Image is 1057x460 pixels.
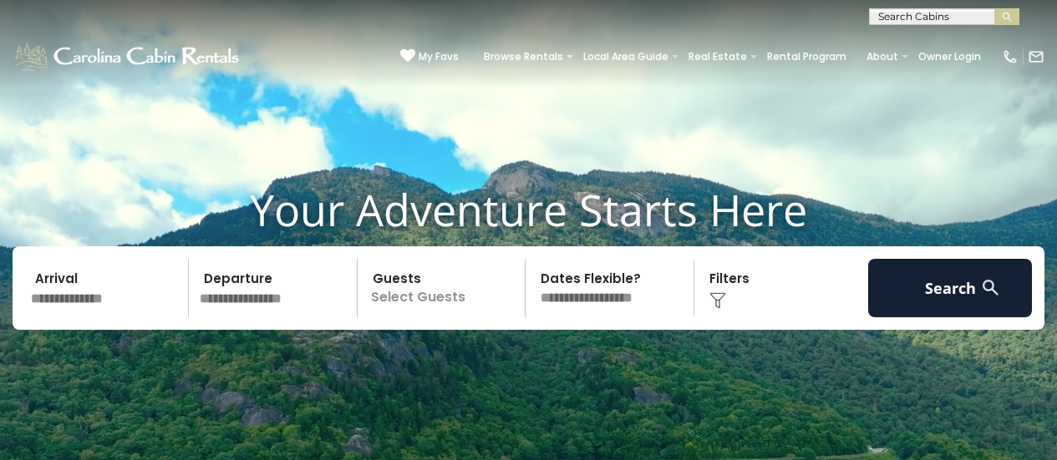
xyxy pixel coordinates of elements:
a: Real Estate [680,45,755,68]
span: My Favs [419,49,459,64]
a: Owner Login [910,45,989,68]
img: White-1-1-2.png [13,40,244,73]
img: filter--v1.png [709,292,726,309]
a: Browse Rentals [475,45,572,68]
img: mail-regular-white.png [1028,48,1044,65]
img: phone-regular-white.png [1002,48,1019,65]
a: Local Area Guide [575,45,677,68]
a: My Favs [400,48,459,65]
img: search-regular-white.png [980,277,1001,298]
a: About [858,45,907,68]
p: Select Guests [363,259,526,317]
h1: Your Adventure Starts Here [13,184,1044,235]
a: Rental Program [759,45,855,68]
button: Search [868,259,1032,317]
